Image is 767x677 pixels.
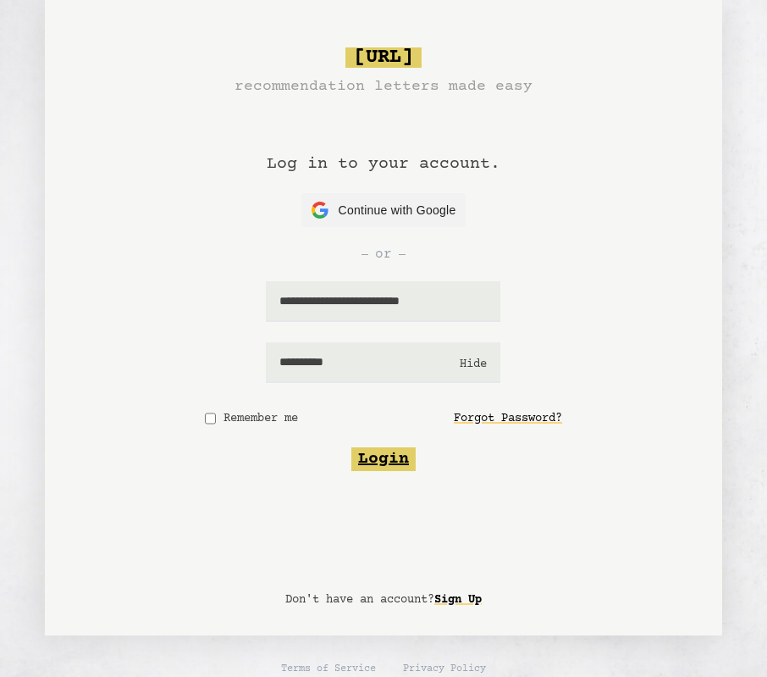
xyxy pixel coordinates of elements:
label: Remember me [223,410,300,427]
a: Forgot Password? [454,403,562,434]
h3: recommendation letters made easy [235,75,532,98]
button: Continue with Google [301,193,466,227]
span: or [375,244,392,264]
span: Continue with Google [339,202,456,219]
p: Don't have an account? [285,591,482,608]
h1: Log in to your account. [267,98,500,193]
a: Privacy Policy [403,663,486,676]
button: Login [351,447,416,471]
span: [URL] [345,47,422,68]
a: Terms of Service [281,663,376,676]
button: Hide [460,356,487,373]
a: Sign Up [434,586,482,613]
